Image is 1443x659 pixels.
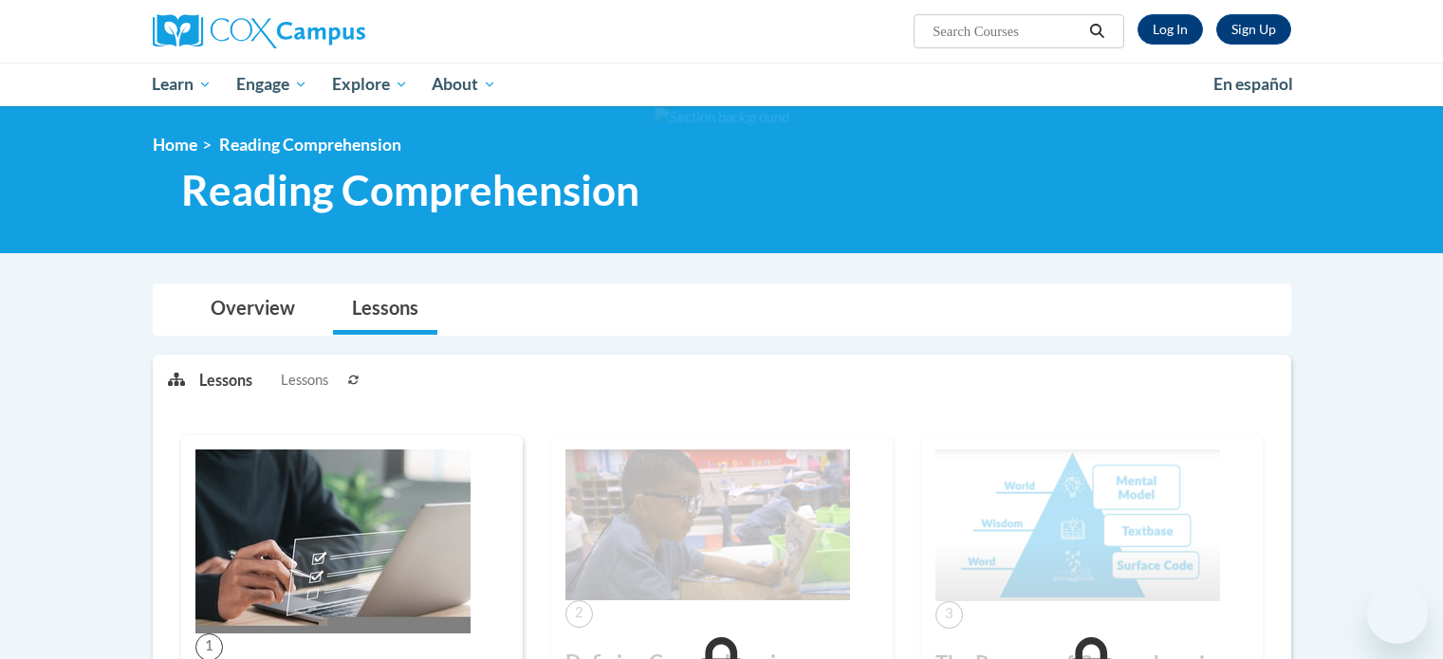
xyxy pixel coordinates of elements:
[1082,20,1111,43] button: Search
[333,284,437,335] a: Lessons
[153,14,365,48] img: Cox Campus
[935,601,963,629] span: 3
[1213,74,1293,94] span: En español
[192,284,314,335] a: Overview
[219,135,401,155] span: Reading Comprehension
[1201,64,1305,104] a: En español
[655,107,789,128] img: Section background
[320,63,420,106] a: Explore
[281,370,328,391] span: Lessons
[224,63,320,106] a: Engage
[1367,583,1428,644] iframe: Button to launch messaging window
[432,73,496,96] span: About
[931,20,1082,43] input: Search Courses
[565,449,850,600] img: Course Image
[153,135,197,155] a: Home
[124,63,1320,106] div: Main menu
[181,165,639,215] span: Reading Comprehension
[1216,14,1291,45] a: Register
[419,63,509,106] a: About
[1138,14,1203,45] a: Log In
[153,14,513,48] a: Cox Campus
[152,73,212,96] span: Learn
[236,73,307,96] span: Engage
[199,370,252,391] p: Lessons
[140,63,225,106] a: Learn
[332,73,408,96] span: Explore
[195,449,471,633] img: Course Image
[565,600,593,628] span: 2
[935,449,1220,601] img: Course Image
